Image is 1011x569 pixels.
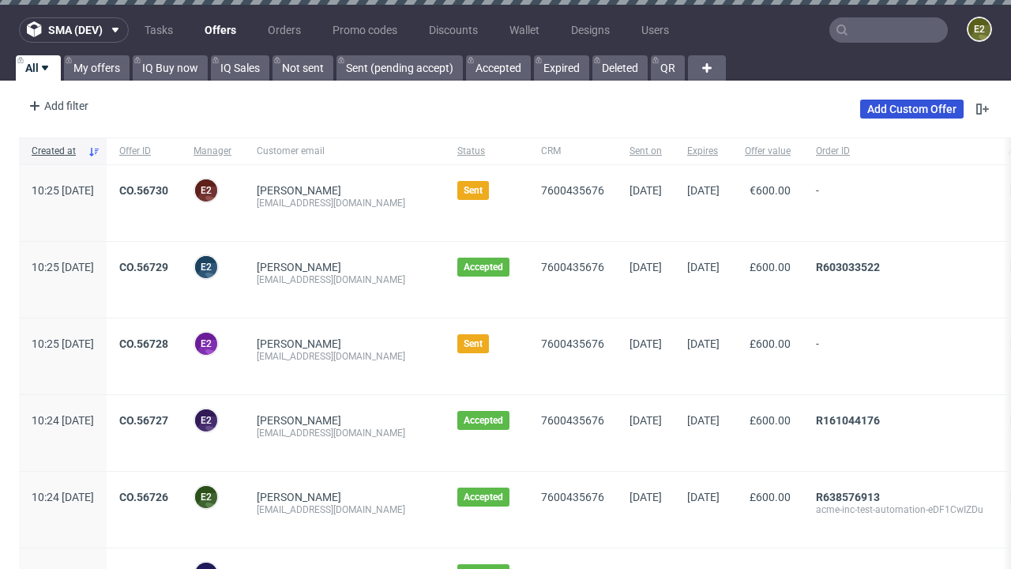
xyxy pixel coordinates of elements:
[630,184,662,197] span: [DATE]
[257,145,432,158] span: Customer email
[750,337,791,350] span: £600.00
[457,145,516,158] span: Status
[466,55,531,81] a: Accepted
[816,184,983,222] span: -
[816,337,983,375] span: -
[336,55,463,81] a: Sent (pending accept)
[272,55,333,81] a: Not sent
[257,197,432,209] div: [EMAIL_ADDRESS][DOMAIN_NAME]
[687,414,720,427] span: [DATE]
[119,145,168,158] span: Offer ID
[750,261,791,273] span: £600.00
[257,503,432,516] div: [EMAIL_ADDRESS][DOMAIN_NAME]
[194,145,231,158] span: Manager
[257,273,432,286] div: [EMAIL_ADDRESS][DOMAIN_NAME]
[464,414,503,427] span: Accepted
[816,503,983,516] div: acme-inc-test-automation-eDF1CwIZDu
[592,55,648,81] a: Deleted
[464,184,483,197] span: Sent
[464,337,483,350] span: Sent
[119,184,168,197] a: CO.56730
[133,55,208,81] a: IQ Buy now
[630,414,662,427] span: [DATE]
[860,100,964,119] a: Add Custom Offer
[48,24,103,36] span: sma (dev)
[968,18,990,40] figcaption: e2
[257,414,341,427] a: [PERSON_NAME]
[687,337,720,350] span: [DATE]
[257,184,341,197] a: [PERSON_NAME]
[258,17,310,43] a: Orders
[135,17,182,43] a: Tasks
[541,145,604,158] span: CRM
[630,261,662,273] span: [DATE]
[816,414,880,427] a: R161044176
[195,486,217,508] figcaption: e2
[500,17,549,43] a: Wallet
[816,145,983,158] span: Order ID
[22,93,92,119] div: Add filter
[32,337,94,350] span: 10:25 [DATE]
[419,17,487,43] a: Discounts
[687,491,720,503] span: [DATE]
[816,261,880,273] a: R603033522
[19,17,129,43] button: sma (dev)
[630,145,662,158] span: Sent on
[630,337,662,350] span: [DATE]
[534,55,589,81] a: Expired
[64,55,130,81] a: My offers
[257,337,341,350] a: [PERSON_NAME]
[257,261,341,273] a: [PERSON_NAME]
[464,491,503,503] span: Accepted
[541,184,604,197] a: 7600435676
[687,145,720,158] span: Expires
[632,17,678,43] a: Users
[32,261,94,273] span: 10:25 [DATE]
[464,261,503,273] span: Accepted
[211,55,269,81] a: IQ Sales
[750,184,791,197] span: €600.00
[119,337,168,350] a: CO.56728
[630,491,662,503] span: [DATE]
[541,491,604,503] a: 7600435676
[195,256,217,278] figcaption: e2
[195,17,246,43] a: Offers
[750,414,791,427] span: £600.00
[32,414,94,427] span: 10:24 [DATE]
[32,184,94,197] span: 10:25 [DATE]
[119,414,168,427] a: CO.56727
[541,337,604,350] a: 7600435676
[541,414,604,427] a: 7600435676
[562,17,619,43] a: Designs
[195,179,217,202] figcaption: e2
[323,17,407,43] a: Promo codes
[257,350,432,363] div: [EMAIL_ADDRESS][DOMAIN_NAME]
[687,261,720,273] span: [DATE]
[541,261,604,273] a: 7600435676
[195,409,217,431] figcaption: e2
[32,491,94,503] span: 10:24 [DATE]
[195,333,217,355] figcaption: e2
[745,145,791,158] span: Offer value
[816,491,880,503] a: R638576913
[750,491,791,503] span: £600.00
[32,145,81,158] span: Created at
[651,55,685,81] a: QR
[119,261,168,273] a: CO.56729
[16,55,61,81] a: All
[119,491,168,503] a: CO.56726
[257,491,341,503] a: [PERSON_NAME]
[257,427,432,439] div: [EMAIL_ADDRESS][DOMAIN_NAME]
[687,184,720,197] span: [DATE]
